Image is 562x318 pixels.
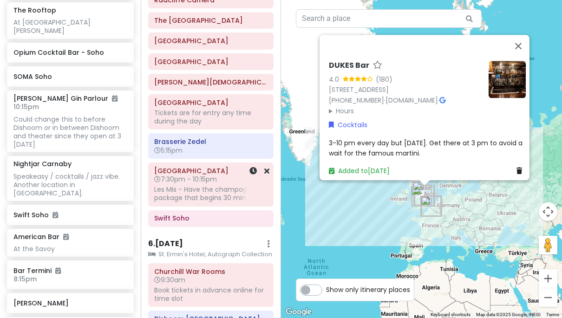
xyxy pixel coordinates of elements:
[489,61,526,98] img: Picture of the place
[154,167,267,175] h6: Sondheim Theatre
[13,94,118,103] h6: [PERSON_NAME] Gin Parlour
[154,185,267,202] div: Les Mis - Have the champagne package that begins 30 min b...
[421,196,442,216] div: Parc des Buttes-Chaumont
[13,6,56,14] h6: The Rooftop
[421,196,442,217] div: Septime La Cave
[412,184,432,205] div: Magdalen College
[13,266,127,275] h6: Bar Termini
[154,175,217,184] span: 7:30pm - 10:15pm
[55,267,61,274] i: Added to itinerary
[13,115,127,149] div: Could change this to before Dishoom or in between Dishoom and theater since they open at 3 [DATE]
[154,146,183,155] span: 5:15pm
[329,138,524,157] span: 3-10 pm every day but [DATE]. Get there at 3 pm to avoid a wait for the famous martini.
[112,95,118,102] i: Added to itinerary
[283,306,314,318] a: Open this area in Google Maps (opens a new window)
[13,72,127,81] h6: SOMA Soho
[476,312,541,317] span: Map data ©2025 Google, INEGI
[154,275,185,285] span: 9:30am
[539,288,557,307] button: Zoom out
[539,202,557,221] button: Map camera controls
[52,212,58,218] i: Added to itinerary
[13,172,127,198] div: Speakeasy / cocktails / jazz vibe. Another location in [GEOGRAPHIC_DATA].
[154,78,267,86] h6: Christ Church
[386,96,438,105] a: [DOMAIN_NAME]
[421,196,441,217] div: National Museum of Natural History
[13,233,69,241] h6: American Bar
[431,312,471,318] button: Keyboard shortcuts
[296,9,482,28] input: Search a place
[13,18,127,35] div: At [GEOGRAPHIC_DATA][PERSON_NAME]
[13,299,127,307] h6: [PERSON_NAME]
[546,312,559,317] a: Terms (opens in new tab)
[329,106,481,116] summary: Hours
[13,211,127,219] h6: Swift Soho
[154,109,267,125] div: Tickets are for entry any time during the day
[148,250,274,259] small: St. Ermin's Hotel, Autograph Collection
[154,37,267,45] h6: Bodleian Library
[154,98,267,107] h6: Oxford Botanic Garden
[507,35,529,57] button: Close
[154,58,267,66] h6: Ashmolean Museum
[420,196,441,217] div: Grand Trianon
[326,285,410,295] span: Show only itinerary places
[148,239,183,249] h6: 6 . [DATE]
[154,214,267,222] h6: Swift Soho
[13,160,72,168] h6: Nightjar Carnaby
[63,234,69,240] i: Added to itinerary
[154,16,267,25] h6: The Sheldonian Theatre
[412,182,438,207] div: Sondheim Theatre
[154,286,267,303] div: Book tickets in advance online for time slot
[329,61,481,116] div: · ·
[329,166,390,175] a: Added to[DATE]
[264,166,269,176] a: Remove from day
[411,186,431,207] div: Highclere Castle
[539,236,557,254] button: Drag Pegman onto the map to open Street View
[539,269,557,288] button: Zoom in
[154,267,267,276] h6: Churchill War Rooms
[13,48,127,57] h6: Opium Cocktail Bar - Soho
[154,137,267,146] h6: Brasserie Zedel
[376,74,392,84] div: (180)
[283,306,314,318] img: Google
[422,195,442,216] div: Paris Charles de Gaulle Airport
[249,166,257,176] a: Set a time
[439,97,445,104] i: Google Maps
[329,120,367,130] a: Cocktails
[329,74,343,84] div: 4.0
[516,166,526,176] a: Delete place
[421,196,441,216] div: Place des Abbesses
[13,274,37,284] span: 8:15pm
[329,61,369,71] h6: DUKES Bar
[329,85,389,94] a: [STREET_ADDRESS]
[13,245,127,253] div: At the Savoy
[329,96,384,105] a: [PHONE_NUMBER]
[373,61,382,71] a: Star place
[13,102,39,111] span: 10:15pm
